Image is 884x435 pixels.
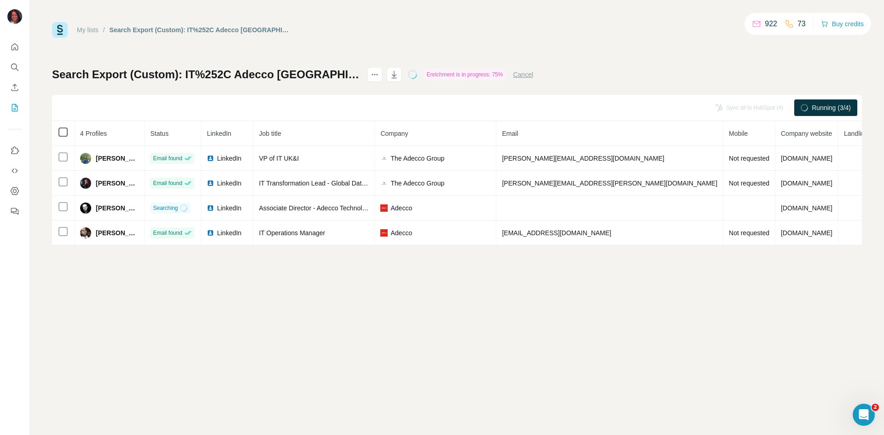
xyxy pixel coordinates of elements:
span: [PERSON_NAME] [96,203,139,213]
span: Searching [153,204,178,212]
span: Email [502,130,518,137]
span: 4 Profiles [80,130,107,137]
div: Enrichment is in progress: 75% [424,69,506,80]
span: Not requested [729,155,769,162]
span: [PERSON_NAME][EMAIL_ADDRESS][PERSON_NAME][DOMAIN_NAME] [502,180,717,187]
span: Company [380,130,408,137]
span: LinkedIn [217,154,241,163]
img: LinkedIn logo [207,229,214,237]
span: [PERSON_NAME] [96,228,139,238]
img: company-logo [380,229,388,237]
button: Buy credits [821,17,864,30]
span: [PERSON_NAME] [96,154,139,163]
span: Email found [153,179,182,187]
button: Search [7,59,22,75]
li: / [103,25,105,35]
img: LinkedIn logo [207,155,214,162]
img: LinkedIn logo [207,180,214,187]
img: Avatar [80,227,91,238]
span: Landline [844,130,868,137]
span: [DOMAIN_NAME] [781,180,832,187]
p: 73 [797,18,806,29]
img: LinkedIn logo [207,204,214,212]
iframe: Intercom live chat [853,404,875,426]
span: IT Operations Manager [259,229,325,237]
button: Cancel [513,70,533,79]
span: Status [150,130,169,137]
span: Not requested [729,229,769,237]
span: [DOMAIN_NAME] [781,155,832,162]
button: Use Surfe API [7,162,22,179]
span: [DOMAIN_NAME] [781,229,832,237]
span: Adecco [390,228,412,238]
button: actions [367,67,382,82]
h1: Search Export (Custom): IT%252C Adecco [GEOGRAPHIC_DATA] - [DATE] 11:32 [52,67,359,82]
div: Search Export (Custom): IT%252C Adecco [GEOGRAPHIC_DATA] - [DATE] 11:32 [110,25,292,35]
span: VP of IT UK&I [259,155,299,162]
span: Running (3/4) [812,103,851,112]
img: company-logo [380,155,388,162]
img: company-logo [380,204,388,212]
img: Avatar [80,178,91,189]
span: LinkedIn [217,179,241,188]
span: 2 [872,404,879,411]
span: IT Transformation Lead - Global Data Platform [259,180,391,187]
img: Avatar [80,203,91,214]
span: Company website [781,130,832,137]
button: Dashboard [7,183,22,199]
button: Quick start [7,39,22,55]
span: [EMAIL_ADDRESS][DOMAIN_NAME] [502,229,611,237]
span: Adecco [390,203,412,213]
span: LinkedIn [217,228,241,238]
span: [PERSON_NAME] [96,179,139,188]
button: Enrich CSV [7,79,22,96]
img: Avatar [7,9,22,24]
span: Associate Director - Adecco Technology [259,204,372,212]
span: Email found [153,154,182,162]
span: The Adecco Group [390,154,444,163]
span: [PERSON_NAME][EMAIL_ADDRESS][DOMAIN_NAME] [502,155,664,162]
span: Email found [153,229,182,237]
span: Job title [259,130,281,137]
span: [DOMAIN_NAME] [781,204,832,212]
button: Feedback [7,203,22,220]
button: My lists [7,99,22,116]
p: 922 [765,18,777,29]
span: Mobile [729,130,748,137]
button: Use Surfe on LinkedIn [7,142,22,159]
span: Not requested [729,180,769,187]
span: The Adecco Group [390,179,444,188]
span: LinkedIn [217,203,241,213]
span: LinkedIn [207,130,231,137]
img: Surfe Logo [52,22,68,38]
a: My lists [77,26,99,34]
img: Avatar [80,153,91,164]
img: company-logo [380,180,388,187]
